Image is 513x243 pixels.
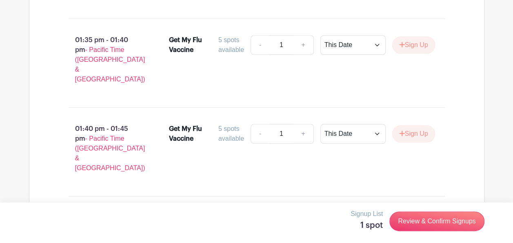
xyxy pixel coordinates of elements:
[389,211,484,231] a: Review & Confirm Signups
[218,124,244,144] div: 5 spots available
[251,124,269,144] a: -
[351,209,383,219] p: Signup List
[56,32,156,88] p: 01:35 pm - 01:40 pm
[392,125,435,142] button: Sign Up
[251,35,269,55] a: -
[75,46,145,83] span: - Pacific Time ([GEOGRAPHIC_DATA] & [GEOGRAPHIC_DATA])
[75,135,145,171] span: - Pacific Time ([GEOGRAPHIC_DATA] & [GEOGRAPHIC_DATA])
[351,220,383,230] h5: 1 spot
[169,35,226,55] div: Get My Flu Vaccine
[293,35,313,55] a: +
[169,124,226,144] div: Get My Flu Vaccine
[218,35,244,55] div: 5 spots available
[392,36,435,54] button: Sign Up
[293,124,313,144] a: +
[56,121,156,176] p: 01:40 pm - 01:45 pm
